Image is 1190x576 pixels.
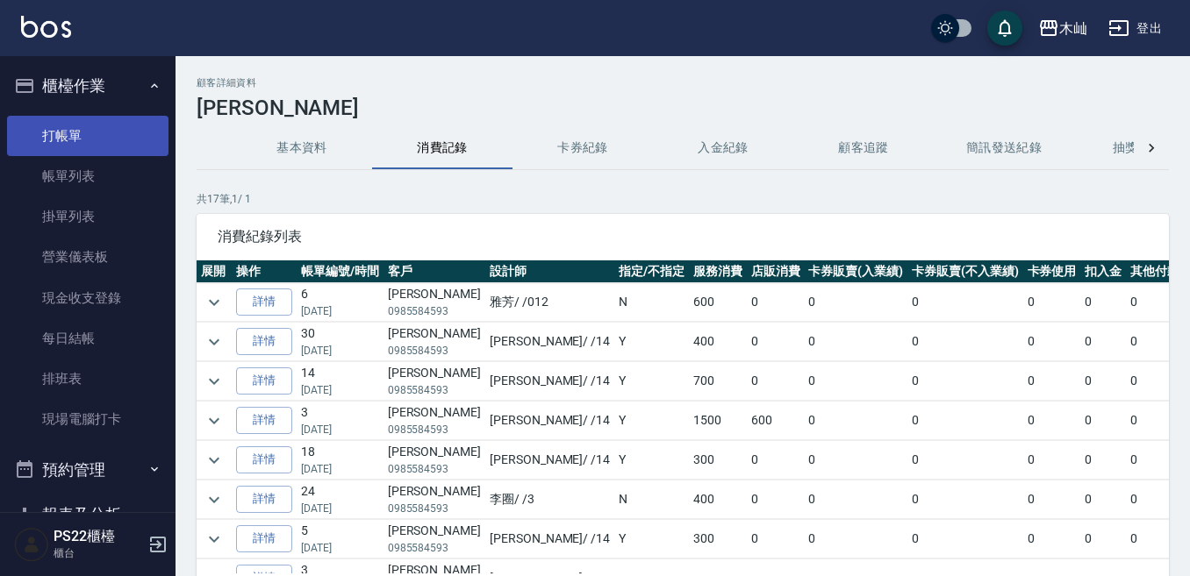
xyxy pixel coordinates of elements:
td: Y [614,402,689,440]
button: expand row [201,368,227,395]
td: 0 [1080,480,1126,519]
th: 指定/不指定 [614,260,689,283]
p: 0985584593 [388,343,481,359]
a: 詳情 [236,486,292,513]
p: 共 17 筆, 1 / 1 [197,191,1169,207]
td: 400 [689,480,747,519]
td: [PERSON_NAME] / /14 [485,441,614,480]
td: Y [614,520,689,558]
button: 登出 [1101,12,1169,45]
a: 排班表 [7,359,168,399]
td: 0 [907,323,1023,361]
button: 卡券紀錄 [513,127,653,169]
td: 700 [689,362,747,401]
h5: PS22櫃檯 [54,528,143,545]
button: expand row [201,526,227,552]
td: 0 [1080,402,1126,440]
td: 5 [297,520,384,558]
td: 0 [804,520,907,558]
button: expand row [201,447,227,473]
p: 0985584593 [388,382,481,398]
h2: 顧客詳細資料 [197,77,1169,89]
p: 0985584593 [388,540,481,556]
td: [PERSON_NAME] [384,323,485,361]
td: [PERSON_NAME] / /14 [485,402,614,440]
td: 0 [907,283,1023,322]
td: [PERSON_NAME] [384,402,485,440]
td: [PERSON_NAME] [384,362,485,401]
td: 14 [297,362,384,401]
th: 設計師 [485,260,614,283]
a: 打帳單 [7,116,168,156]
th: 店販消費 [747,260,805,283]
button: 木屾 [1031,11,1094,46]
td: 0 [1080,520,1126,558]
td: 0 [804,283,907,322]
a: 詳情 [236,407,292,434]
td: 30 [297,323,384,361]
a: 掛單列表 [7,196,168,237]
td: 6 [297,283,384,322]
th: 扣入金 [1080,260,1126,283]
td: 0 [1023,402,1081,440]
img: Person [14,527,49,562]
a: 帳單列表 [7,156,168,196]
td: 0 [804,480,907,519]
td: Y [614,362,689,401]
td: 18 [297,441,384,480]
a: 詳情 [236,446,292,473]
p: [DATE] [301,461,379,477]
p: [DATE] [301,382,379,398]
button: 基本資料 [232,127,372,169]
td: [PERSON_NAME] [384,520,485,558]
th: 卡券販賣(入業績) [804,260,907,283]
td: 0 [907,402,1023,440]
td: 0 [907,520,1023,558]
p: 櫃台 [54,545,143,561]
td: 0 [907,441,1023,480]
td: Y [614,323,689,361]
td: 0 [1023,323,1081,361]
p: 0985584593 [388,461,481,477]
th: 帳單編號/時間 [297,260,384,283]
a: 每日結帳 [7,318,168,359]
th: 卡券販賣(不入業績) [907,260,1023,283]
td: N [614,480,689,519]
td: 0 [747,480,805,519]
td: 300 [689,520,747,558]
p: 0985584593 [388,303,481,319]
td: [PERSON_NAME] / /14 [485,520,614,558]
th: 操作 [232,260,297,283]
p: [DATE] [301,343,379,359]
td: 0 [747,323,805,361]
td: 3 [297,402,384,440]
button: expand row [201,289,227,316]
td: [PERSON_NAME] / /14 [485,323,614,361]
td: 0 [1080,441,1126,480]
span: 消費紀錄列表 [218,228,1148,245]
td: 300 [689,441,747,480]
td: [PERSON_NAME] [384,441,485,480]
img: Logo [21,16,71,38]
td: 0 [1080,323,1126,361]
td: 0 [1023,441,1081,480]
td: [PERSON_NAME] / /14 [485,362,614,401]
td: 雅芳 / /012 [485,283,614,322]
div: 木屾 [1059,18,1087,39]
a: 營業儀表板 [7,237,168,277]
td: 0 [1023,283,1081,322]
a: 詳情 [236,525,292,552]
button: 預約管理 [7,447,168,493]
th: 客戶 [384,260,485,283]
td: 0 [1080,362,1126,401]
button: expand row [201,408,227,434]
button: 簡訊發送紀錄 [934,127,1074,169]
td: [PERSON_NAME] [384,283,485,322]
td: 0 [804,362,907,401]
td: 0 [907,480,1023,519]
h3: [PERSON_NAME] [197,96,1169,120]
td: 0 [1080,283,1126,322]
button: expand row [201,487,227,513]
p: 0985584593 [388,422,481,437]
td: 0 [804,323,907,361]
